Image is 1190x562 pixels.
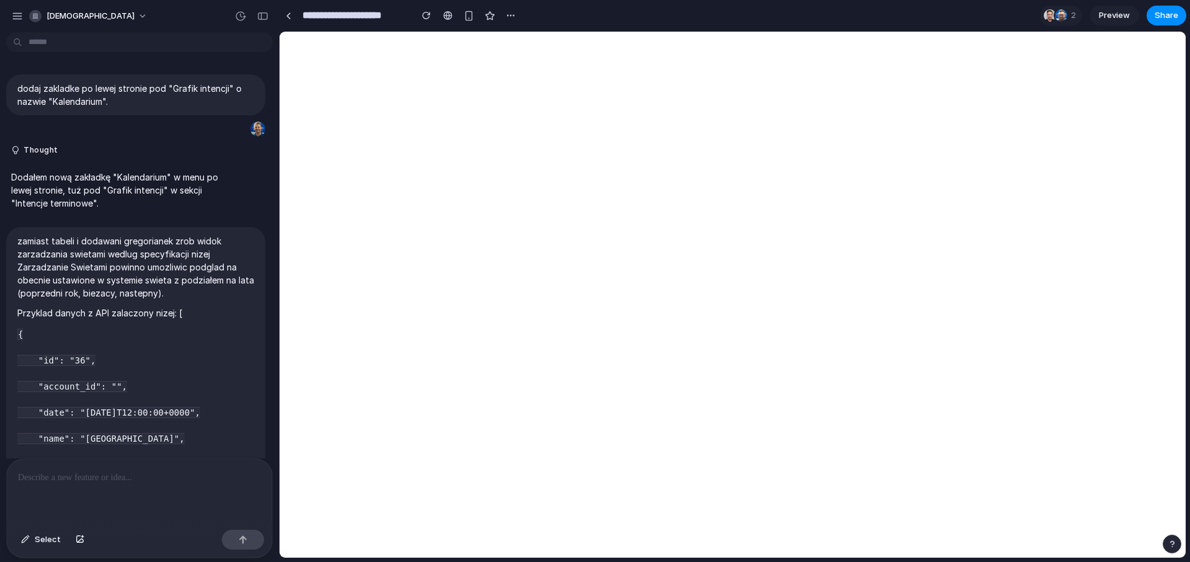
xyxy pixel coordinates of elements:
button: Share [1147,6,1186,25]
button: [DEMOGRAPHIC_DATA] [24,6,154,26]
span: Share [1155,9,1178,22]
p: zamiast tabeli i dodawani gregorianek zrob widok zarzadzania swietami wedlug specyfikacji nizej Z... [17,234,254,300]
span: Preview [1099,9,1130,22]
p: Dodałem nową zakładkę "Kalendarium" w menu po lewej stronie, tuż pod "Grafik intencji" w sekcji "... [11,171,218,210]
div: 2 [1040,6,1082,25]
a: Preview [1090,6,1139,25]
button: Select [15,530,67,550]
span: 2 [1071,9,1080,22]
span: Select [35,533,61,546]
p: dodaj zakladke po lewej stronie pod "Grafik intencji" o nazwie "Kalendarium". [17,82,254,108]
p: Przyklad danych z API zalaczony nizej: [ [17,306,254,319]
span: [DEMOGRAPHIC_DATA] [46,10,134,22]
